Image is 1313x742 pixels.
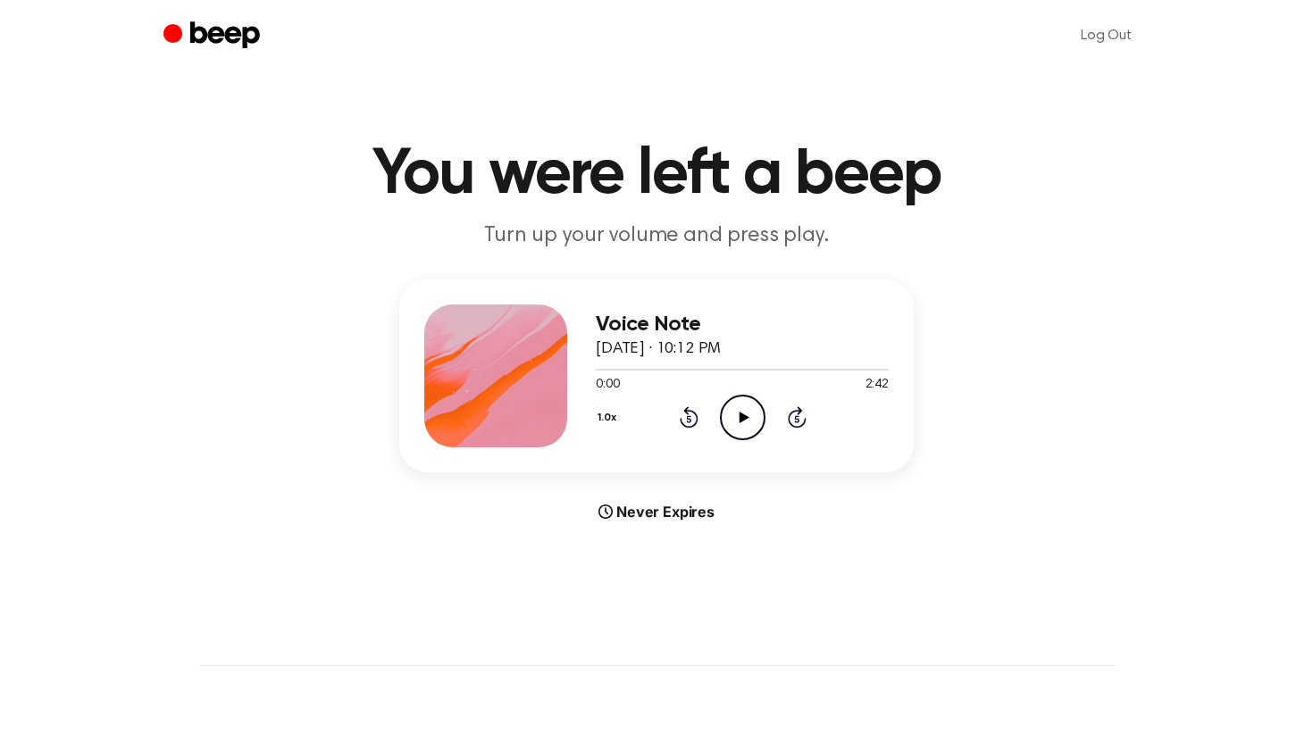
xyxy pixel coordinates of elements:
[596,341,721,357] span: [DATE] · 10:12 PM
[596,376,619,395] span: 0:00
[866,376,889,395] span: 2:42
[199,143,1114,207] h1: You were left a beep
[596,403,623,433] button: 1.0x
[314,221,999,251] p: Turn up your volume and press play.
[1063,14,1150,57] a: Log Out
[163,19,264,54] a: Beep
[399,501,914,522] div: Never Expires
[596,313,889,337] h3: Voice Note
